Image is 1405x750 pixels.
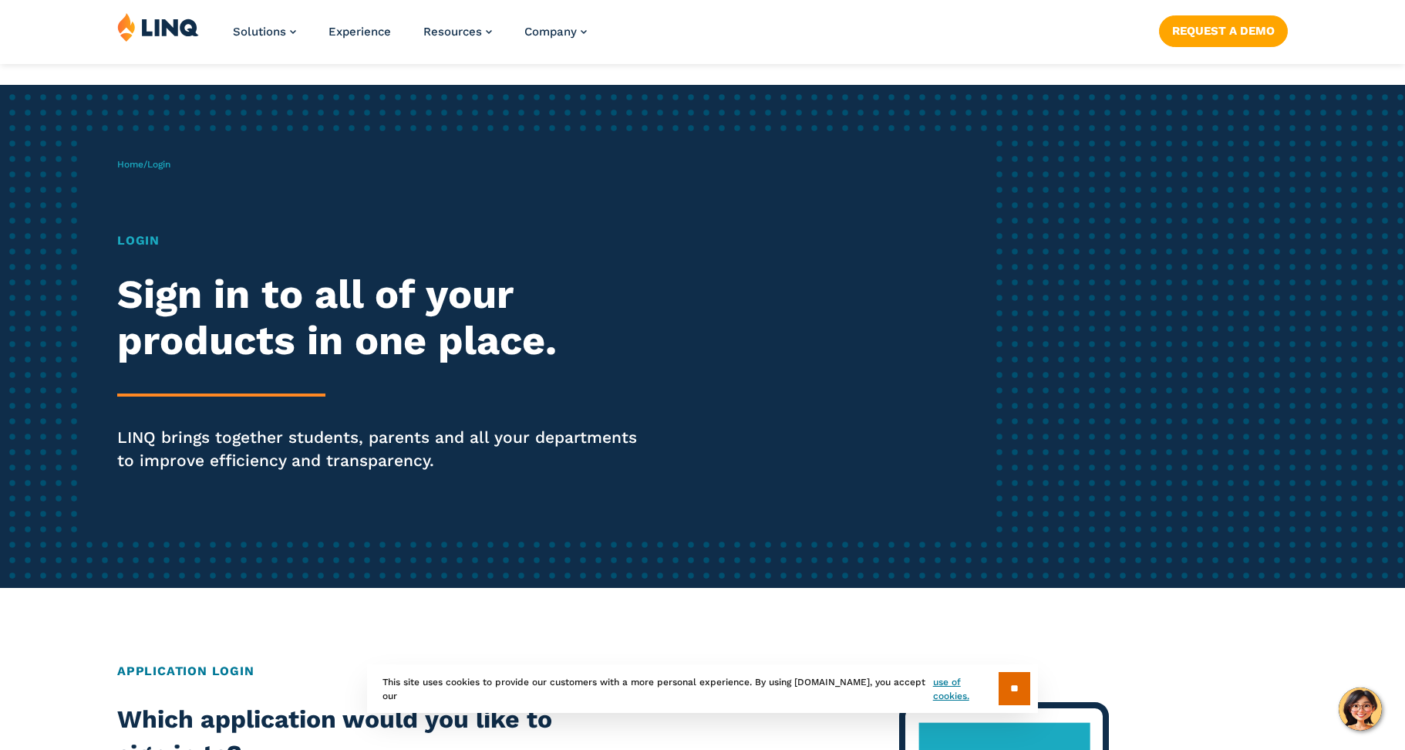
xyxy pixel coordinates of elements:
[423,25,492,39] a: Resources
[933,675,999,703] a: use of cookies.
[117,159,170,170] span: /
[1339,687,1382,731] button: Hello, have a question? Let’s chat.
[117,426,659,472] p: LINQ brings together students, parents and all your departments to improve efficiency and transpa...
[117,272,659,364] h2: Sign in to all of your products in one place.
[1159,12,1288,46] nav: Button Navigation
[1159,15,1288,46] a: Request a Demo
[233,12,587,63] nav: Primary Navigation
[117,231,659,250] h1: Login
[233,25,286,39] span: Solutions
[524,25,577,39] span: Company
[367,664,1038,713] div: This site uses cookies to provide our customers with a more personal experience. By using [DOMAIN...
[117,159,143,170] a: Home
[233,25,296,39] a: Solutions
[117,662,1288,681] h2: Application Login
[147,159,170,170] span: Login
[524,25,587,39] a: Company
[423,25,482,39] span: Resources
[117,12,199,42] img: LINQ | K‑12 Software
[329,25,391,39] a: Experience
